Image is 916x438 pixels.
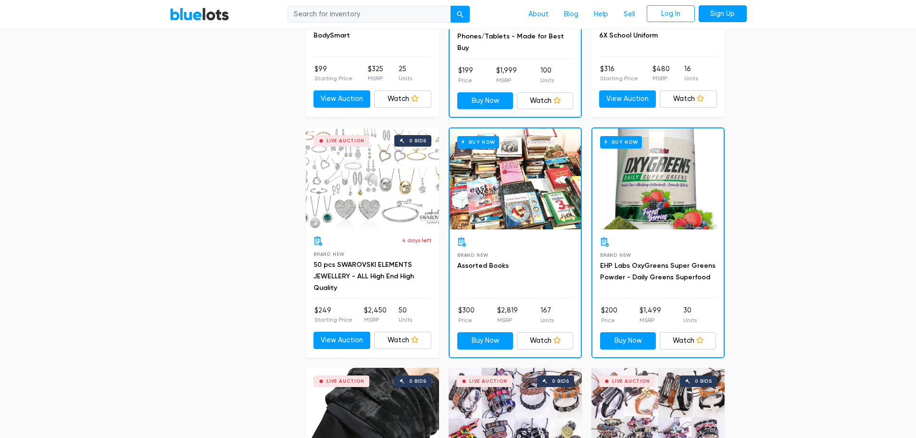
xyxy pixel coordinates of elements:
p: Units [540,76,554,85]
li: $2,819 [497,305,518,325]
p: MSRP [496,76,517,85]
a: Watch [517,332,573,350]
li: $316 [600,64,638,83]
li: $249 [314,305,352,325]
div: 0 bids [552,379,569,384]
p: MSRP [640,316,661,325]
a: Blog [556,5,586,24]
a: 50 pcs SWAROVSKI ELEMENTS JEWELLERY - ALL High End High Quality [314,261,414,292]
li: $325 [368,64,383,83]
div: 0 bids [409,379,427,384]
p: Starting Price [600,74,638,83]
li: 50 [399,305,412,325]
p: MSRP [368,74,383,83]
a: Watch [517,92,573,110]
a: Buy Now [457,92,514,110]
a: Buy Now [600,332,656,350]
div: Live Auction [469,379,507,384]
a: Watch [374,332,431,349]
a: Assorted Books [457,262,509,270]
p: Starting Price [314,74,352,83]
a: Sign Up [699,5,747,23]
h6: Buy Now [457,136,499,148]
li: $99 [314,64,352,83]
div: Live Auction [612,379,650,384]
p: MSRP [652,74,670,83]
p: MSRP [364,315,387,324]
p: Units [540,316,554,325]
p: 4 days left [402,236,431,245]
a: Watch [660,90,717,108]
a: Help [586,5,616,24]
input: Search for inventory [288,6,451,23]
p: Units [399,315,412,324]
div: 0 bids [695,379,712,384]
a: Buy Now [450,128,581,229]
a: Watch [660,332,716,350]
li: $1,999 [496,65,517,85]
a: EHP Labs OxyGreens Super Greens Powder - Daily Greens Superfood [600,262,715,281]
p: Units [684,74,698,83]
a: About [521,5,556,24]
span: Brand New [314,251,345,257]
p: Price [458,76,473,85]
a: Live Auction 0 bids [306,127,439,228]
a: PopSockets PopGrip & Stand for Phones/Tablets - Made for Best Buy [457,21,565,52]
p: MSRP [497,316,518,325]
p: Units [683,316,697,325]
a: Buy Now [592,128,724,229]
p: Price [601,316,617,325]
li: $480 [652,64,670,83]
li: $2,450 [364,305,387,325]
li: 167 [540,305,554,325]
li: 16 [684,64,698,83]
li: 25 [399,64,412,83]
p: Price [458,316,475,325]
li: $199 [458,65,473,85]
li: $1,499 [640,305,661,325]
li: $200 [601,305,617,325]
p: Units [399,74,412,83]
a: Log In [647,5,695,23]
span: Brand New [600,252,631,258]
li: $300 [458,305,475,325]
li: 100 [540,65,554,85]
span: Brand New [457,252,489,258]
p: Starting Price [314,315,352,324]
a: View Auction [314,332,371,349]
div: Live Auction [326,379,364,384]
a: View Auction [314,90,371,108]
div: 0 bids [409,138,427,143]
li: 30 [683,305,697,325]
a: Buy Now [457,332,514,350]
a: Sell [616,5,643,24]
a: Watch [374,90,431,108]
a: BlueLots [170,7,229,21]
a: View Auction [599,90,656,108]
div: Live Auction [326,138,364,143]
h6: Buy Now [600,136,642,148]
